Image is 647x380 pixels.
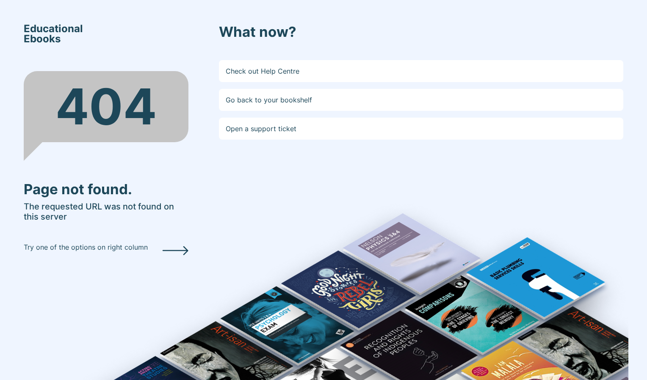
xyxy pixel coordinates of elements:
[24,181,188,198] h3: Page not found.
[219,89,623,111] a: Go back to your bookshelf
[219,60,623,82] a: Check out Help Centre
[24,24,83,44] span: Educational Ebooks
[24,242,148,252] p: Try one of the options on right column
[24,201,188,222] h5: The requested URL was not found on this server
[219,118,623,140] a: Open a support ticket
[219,24,623,41] h3: What now?
[24,71,188,142] div: 404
